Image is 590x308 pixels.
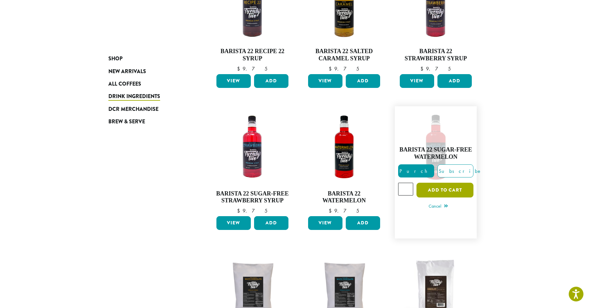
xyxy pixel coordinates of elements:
[108,103,187,115] a: DCR Merchandise
[215,48,290,62] h4: Barista 22 Recipe 22 Syrup
[108,118,145,126] span: Brew & Serve
[420,65,426,72] span: $
[108,65,187,77] a: New Arrivals
[429,202,448,211] a: Cancel
[237,207,243,214] span: $
[215,110,290,185] img: SF-STRAWBERRY-300x300.png
[420,65,451,72] bdi: 9.75
[329,207,359,214] bdi: 9.75
[346,74,380,88] button: Add
[215,190,290,204] h4: Barista 22 Sugar-Free Strawberry Syrup
[108,90,187,103] a: Drink Ingredients
[308,216,342,230] a: View
[215,110,290,214] a: Barista 22 Sugar-Free Strawberry Syrup $9.75
[254,216,288,230] button: Add
[237,207,267,214] bdi: 9.75
[306,190,382,204] h4: Barista 22 Watermelon
[237,65,243,72] span: $
[306,110,382,185] img: WATERMELON-e1709239271656.png
[398,146,473,160] h4: Barista 22 Sugar-Free Watermelon
[216,216,251,230] a: View
[346,216,380,230] button: Add
[400,74,434,88] a: View
[398,183,413,195] input: Product quantity
[308,74,342,88] a: View
[306,110,382,214] a: Barista 22 Watermelon $9.75
[108,115,187,128] a: Brew & Serve
[216,74,251,88] a: View
[108,80,141,88] span: All Coffees
[254,74,288,88] button: Add
[108,68,146,76] span: New Arrivals
[108,55,122,63] span: Shop
[108,105,158,113] span: DCR Merchandise
[329,65,359,72] bdi: 9.75
[329,65,334,72] span: $
[306,48,382,62] h4: Barista 22 Salted Caramel Syrup
[398,168,454,175] span: Purchase
[438,168,482,175] span: Subscribe
[237,65,267,72] bdi: 9.75
[437,74,472,88] button: Add
[398,48,473,62] h4: Barista 22 Strawberry Syrup
[329,207,334,214] span: $
[108,52,187,65] a: Shop
[416,183,473,197] button: Add to cart
[108,92,160,101] span: Drink Ingredients
[108,78,187,90] a: All Coffees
